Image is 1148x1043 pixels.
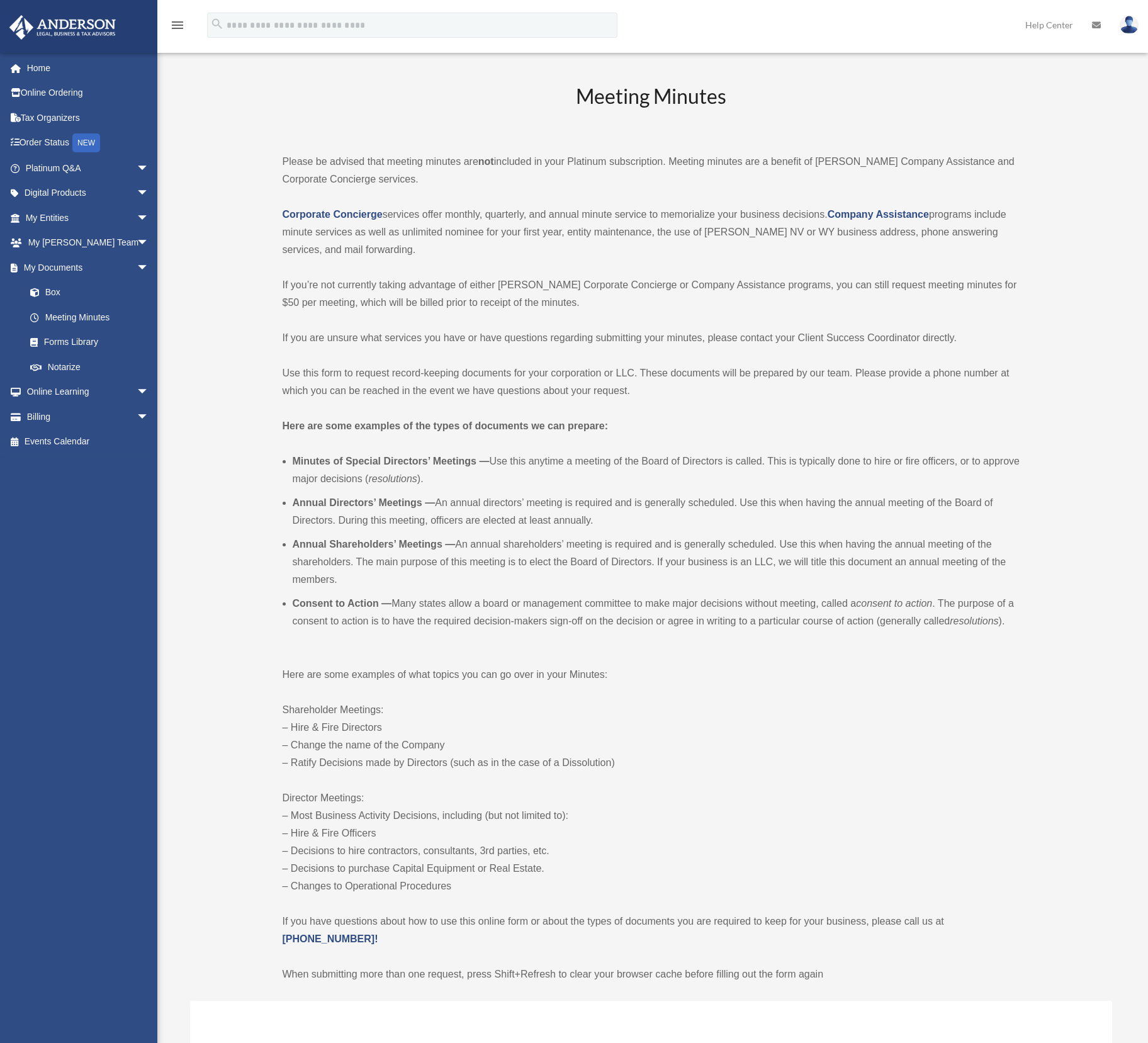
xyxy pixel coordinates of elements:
[906,598,933,609] em: action
[368,473,417,484] em: resolutions
[283,913,1020,948] p: If you have questions about how to use this online form or about the types of documents you are r...
[137,181,162,206] span: arrow_drop_down
[18,280,168,305] a: Box
[9,429,168,454] a: Events Calendar
[137,380,162,405] span: arrow_drop_down
[283,933,378,944] a: [PHONE_NUMBER]!
[137,205,162,231] span: arrow_drop_down
[9,130,168,156] a: Order StatusNEW
[283,666,1020,684] p: Here are some examples of what topics you can go over in your Minutes:
[283,82,1020,135] h2: Meeting Minutes
[293,497,436,508] b: Annual Directors’ Meetings —
[9,380,168,405] a: Online Learningarrow_drop_down
[18,305,162,330] a: Meeting Minutes
[950,616,998,626] em: resolutions
[137,255,162,281] span: arrow_drop_down
[210,17,224,31] i: search
[9,55,168,81] a: Home
[18,330,168,355] a: Forms Library
[9,230,168,256] a: My [PERSON_NAME] Teamarrow_drop_down
[293,456,490,466] b: Minutes of Special Directors’ Meetings —
[18,354,168,380] a: Notarize
[283,329,1020,347] p: If you are unsure what services you have or have questions regarding submitting your minutes, ple...
[137,404,162,430] span: arrow_drop_down
[170,18,185,33] i: menu
[293,494,1020,529] li: An annual directors’ meeting is required and is generally scheduled. Use this when having the ann...
[828,209,929,220] a: Company Assistance
[293,595,1020,630] li: Many states allow a board or management committee to make major decisions without meeting, called...
[283,420,609,431] strong: Here are some examples of the types of documents we can prepare:
[9,404,168,429] a: Billingarrow_drop_down
[137,155,162,181] span: arrow_drop_down
[9,255,168,280] a: My Documentsarrow_drop_down
[9,81,168,106] a: Online Ordering
[9,205,168,230] a: My Entitiesarrow_drop_down
[1120,16,1139,34] img: User Pic
[293,536,1020,589] li: An annual shareholders’ meeting is required and is generally scheduled. Use this when having the ...
[283,209,383,220] a: Corporate Concierge
[283,701,1020,772] p: Shareholder Meetings: – Hire & Fire Directors – Change the name of the Company – Ratify Decisions...
[283,276,1020,312] p: If you’re not currently taking advantage of either [PERSON_NAME] Corporate Concierge or Company A...
[283,364,1020,400] p: Use this form to request record-keeping documents for your corporation or LLC. These documents wi...
[9,181,168,206] a: Digital Productsarrow_drop_down
[9,105,168,130] a: Tax Organizers
[72,133,100,152] div: NEW
[6,15,120,40] img: Anderson Advisors Platinum Portal
[283,966,1020,983] p: When submitting more than one request, press Shift+Refresh to clear your browser cache before fil...
[478,156,494,167] strong: not
[283,206,1020,259] p: services offer monthly, quarterly, and annual minute service to memorialize your business decisio...
[9,155,168,181] a: Platinum Q&Aarrow_drop_down
[856,598,903,609] em: consent to
[283,789,1020,895] p: Director Meetings: – Most Business Activity Decisions, including (but not limited to): – Hire & F...
[170,22,185,33] a: menu
[293,453,1020,488] li: Use this anytime a meeting of the Board of Directors is called. This is typically done to hire or...
[293,539,456,550] b: Annual Shareholders’ Meetings —
[137,230,162,256] span: arrow_drop_down
[283,153,1020,188] p: Please be advised that meeting minutes are included in your Platinum subscription. Meeting minute...
[293,598,392,609] b: Consent to Action —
